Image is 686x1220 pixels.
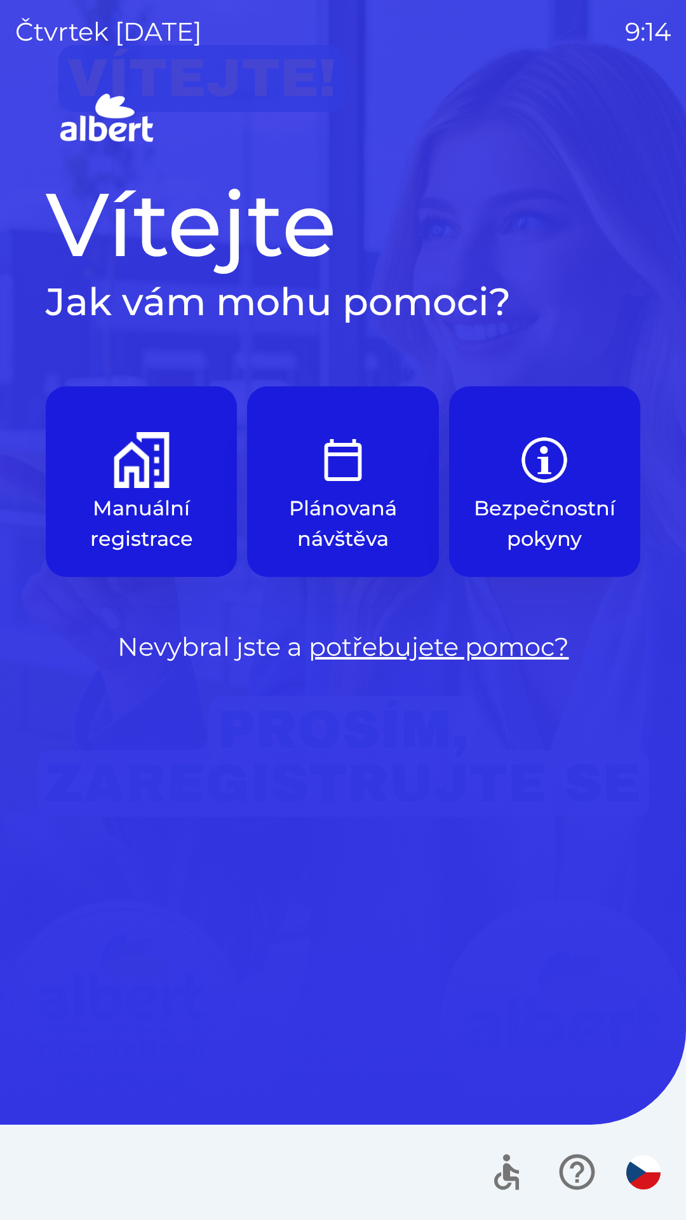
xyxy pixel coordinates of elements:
p: Manuální registrace [76,493,206,554]
button: Plánovaná návštěva [247,386,438,577]
p: čtvrtek [DATE] [15,13,202,51]
img: cs flag [626,1155,661,1189]
p: Bezpečnostní pokyny [474,493,615,554]
h2: Jak vám mohu pomoci? [46,278,640,325]
p: 9:14 [625,13,671,51]
h1: Vítejte [46,170,640,278]
a: potřebujete pomoc? [309,631,569,662]
button: Manuální registrace [46,386,237,577]
button: Bezpečnostní pokyny [449,386,640,577]
img: e9efe3d3-6003-445a-8475-3fd9a2e5368f.png [315,432,371,488]
img: d73f94ca-8ab6-4a86-aa04-b3561b69ae4e.png [114,432,170,488]
img: Logo [46,89,640,150]
img: b85e123a-dd5f-4e82-bd26-90b222bbbbcf.png [516,432,572,488]
p: Nevybral jste a [46,628,640,666]
p: Plánovaná návštěva [278,493,408,554]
